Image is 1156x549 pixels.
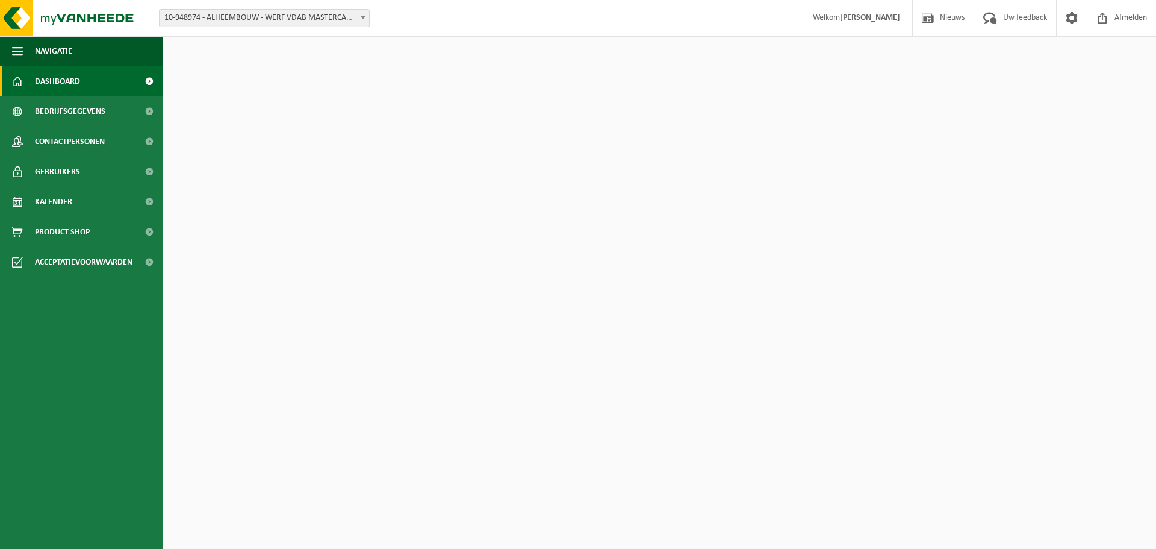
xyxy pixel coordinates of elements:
[35,217,90,247] span: Product Shop
[35,187,72,217] span: Kalender
[159,9,370,27] span: 10-948974 - ALHEEMBOUW - WERF VDAB MASTERCAMPUS ROESELARE WDB0009 - ROESELARE
[35,66,80,96] span: Dashboard
[35,247,132,277] span: Acceptatievoorwaarden
[35,96,105,127] span: Bedrijfsgegevens
[35,157,80,187] span: Gebruikers
[840,13,900,22] strong: [PERSON_NAME]
[35,127,105,157] span: Contactpersonen
[160,10,369,27] span: 10-948974 - ALHEEMBOUW - WERF VDAB MASTERCAMPUS ROESELARE WDB0009 - ROESELARE
[35,36,72,66] span: Navigatie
